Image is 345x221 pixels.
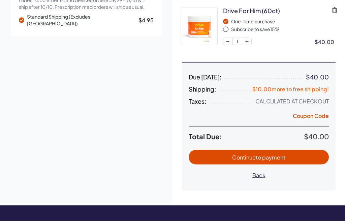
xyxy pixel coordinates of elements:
button: Back [246,168,272,182]
span: Total Due: [189,132,304,141]
span: Shipping: [189,86,216,93]
span: $40.00 [304,132,329,141]
span: $4.95 [138,17,154,24]
div: One-time purchase [231,18,337,25]
img: HERO_4.jpg [181,8,217,45]
span: Back [252,172,265,179]
span: Continue [232,154,285,161]
span: $10.00 more to free shipping! [252,85,329,93]
button: Continueto payment [189,150,329,165]
span: 1 [233,38,242,45]
span: to payment [256,154,285,161]
div: Drive for him (60ct) [223,6,280,15]
div: Calculated at Checkout [255,98,329,105]
span: Taxes: [189,98,207,105]
span: Standard Shipping (Excludes [GEOGRAPHIC_DATA]) [27,14,138,27]
span: Due [DATE]: [189,74,222,80]
button: Coupon Code [293,112,329,122]
div: $40.00 [306,74,329,80]
div: $40.00 [315,38,337,45]
div: Subscribe to save 15 % [231,26,337,33]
